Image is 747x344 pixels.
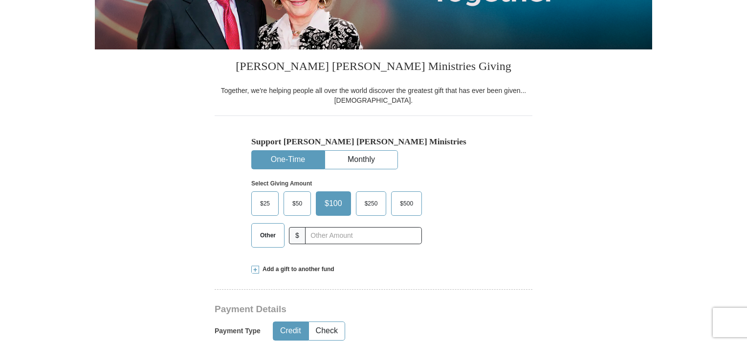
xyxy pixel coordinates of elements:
[252,151,324,169] button: One-Time
[215,49,532,86] h3: [PERSON_NAME] [PERSON_NAME] Ministries Giving
[259,265,334,274] span: Add a gift to another fund
[251,180,312,187] strong: Select Giving Amount
[325,151,397,169] button: Monthly
[215,86,532,105] div: Together, we're helping people all over the world discover the greatest gift that has ever been g...
[215,304,464,315] h3: Payment Details
[360,196,383,211] span: $250
[273,322,308,340] button: Credit
[255,196,275,211] span: $25
[215,327,261,335] h5: Payment Type
[289,227,306,244] span: $
[395,196,418,211] span: $500
[251,137,496,147] h5: Support [PERSON_NAME] [PERSON_NAME] Ministries
[320,196,347,211] span: $100
[305,227,422,244] input: Other Amount
[287,196,307,211] span: $50
[255,228,281,243] span: Other
[309,322,345,340] button: Check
